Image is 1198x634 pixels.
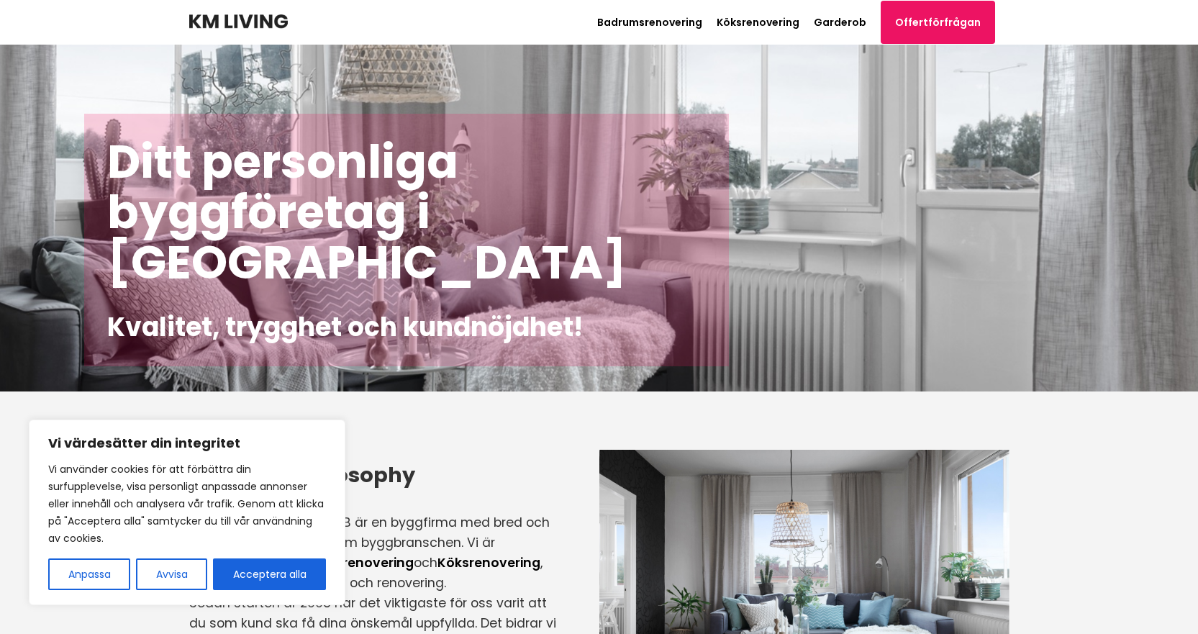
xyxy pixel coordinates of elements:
[437,554,540,571] a: Köksrenovering
[881,1,995,44] a: Offertförfrågan
[213,558,326,590] button: Acceptera alla
[107,311,707,343] h2: Kvalitet, trygghet och kundnöjdhet!
[189,461,563,489] h3: KM Living Philosophy
[189,14,288,29] img: KM Living
[107,137,707,288] h1: Ditt personliga byggföretag i [GEOGRAPHIC_DATA]
[48,435,326,452] p: Vi värdesätter din integritet
[136,558,207,590] button: Avvisa
[48,558,130,590] button: Anpassa
[189,512,563,593] p: KM Living Construction AB är en byggfirma med bred och mångårig erfarenhet inom byggbranschen. Vi...
[717,15,799,30] a: Köksrenovering
[48,461,326,547] p: Vi använder cookies för att förbättra din surfupplevelse, visa personligt anpassade annonser elle...
[597,15,702,30] a: Badrumsrenovering
[814,15,866,30] a: Garderob
[282,554,414,571] a: badrumsrenovering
